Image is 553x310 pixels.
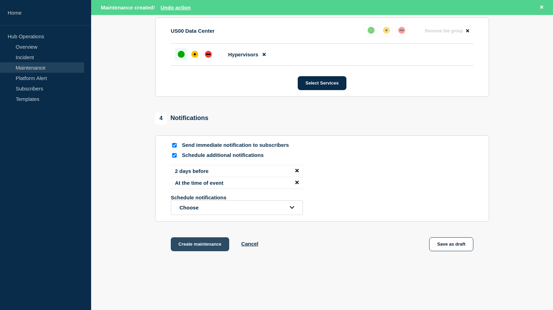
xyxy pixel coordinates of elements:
[205,51,212,58] div: down
[101,5,155,10] span: Maintenance created!
[160,5,191,10] button: Undo action
[182,152,293,159] p: Schedule additional notifications
[365,24,377,37] button: up
[178,51,185,58] div: up
[295,180,299,186] button: disable notification At the time of event
[155,112,208,124] div: Notifications
[295,168,299,174] button: disable notification 2 days before
[298,76,346,90] button: Select Services
[191,51,198,58] div: affected
[172,143,177,148] input: Send immediate notification to subscribers
[383,27,390,34] div: affected
[172,153,177,158] input: Schedule additional notifications
[182,142,293,149] p: Send immediate notification to subscribers
[171,165,303,177] li: 2 days before
[398,27,405,34] div: down
[425,28,463,33] span: Remove the group
[368,27,375,34] div: up
[171,237,229,251] button: Create maintenance
[380,24,393,37] button: affected
[171,177,303,189] li: At the time of event
[155,112,167,124] span: 4
[228,51,258,57] span: Hypervisors
[171,194,282,200] p: Schedule notifications
[241,241,258,247] button: Cancel
[420,24,473,38] button: Remove the group
[429,237,473,251] button: Save as draft
[395,24,408,37] button: down
[171,200,303,215] button: open dropdown
[171,28,215,34] p: US00 Data Center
